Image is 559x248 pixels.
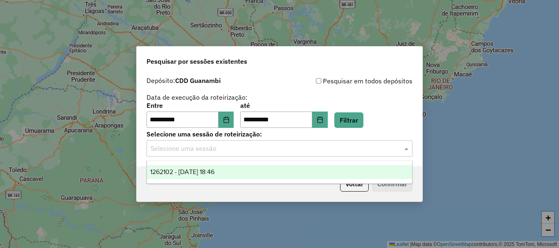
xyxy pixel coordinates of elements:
[279,76,412,86] div: Pesquisar em todos depósitos
[240,101,327,110] label: até
[147,101,234,110] label: Entre
[219,112,234,128] button: Choose Date
[340,176,369,192] button: Voltar
[147,56,247,66] span: Pesquisar por sessões existentes
[147,76,221,85] label: Depósito:
[150,168,214,175] span: 1262102 - [DATE] 18:46
[147,161,412,184] ng-dropdown-panel: Options list
[334,112,363,128] button: Filtrar
[147,129,412,139] label: Selecione uma sessão de roteirização:
[312,112,328,128] button: Choose Date
[175,76,221,85] strong: CDD Guanambi
[147,92,248,102] label: Data de execução da roteirização:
